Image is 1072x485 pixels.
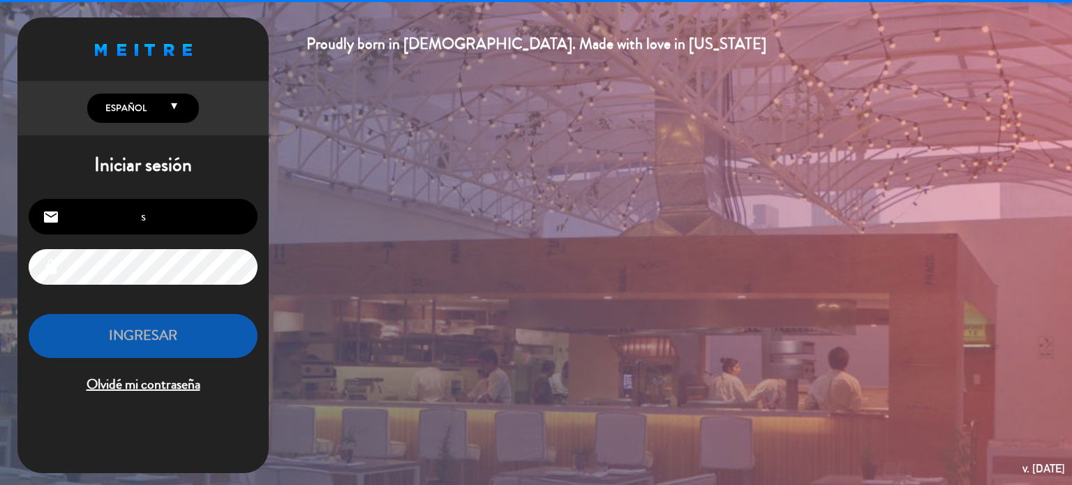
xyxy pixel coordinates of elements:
div: v. [DATE] [1022,459,1065,478]
input: Correo Electrónico [29,199,258,234]
i: email [43,209,59,225]
button: INGRESAR [29,314,258,358]
i: lock [43,259,59,276]
h1: Iniciar sesión [17,154,269,177]
span: Olvidé mi contraseña [29,373,258,396]
span: Español [102,101,147,115]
